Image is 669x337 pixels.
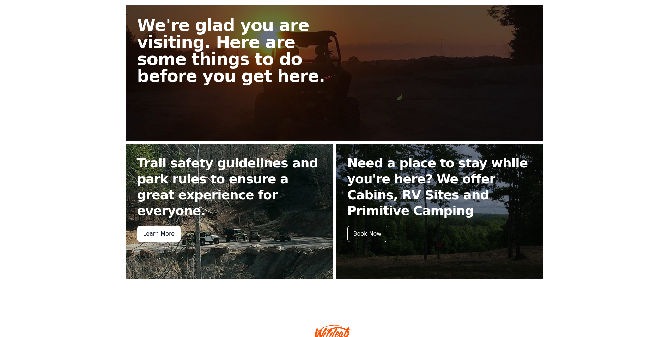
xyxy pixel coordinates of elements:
[126,5,543,141] a: We're glad you are visiting. Here are some things to do before you get here.
[137,155,322,219] h2: Trail safety guidelines and park rules to ensure a great experience for everyone.
[137,226,181,242] div: Learn More
[347,226,388,242] div: Book Now
[126,144,333,279] a: Trail safety guidelines and park rules to ensure a great experience for everyone. Learn More
[137,17,340,84] h2: We're glad you are visiting. Here are some things to do before you get here.
[347,155,532,219] h2: Need a place to stay while you're here? We offer Cabins, RV Sites and Primitive Camping
[336,144,543,279] a: Need a place to stay while you're here? We offer Cabins, RV Sites and Primitive Camping Book Now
